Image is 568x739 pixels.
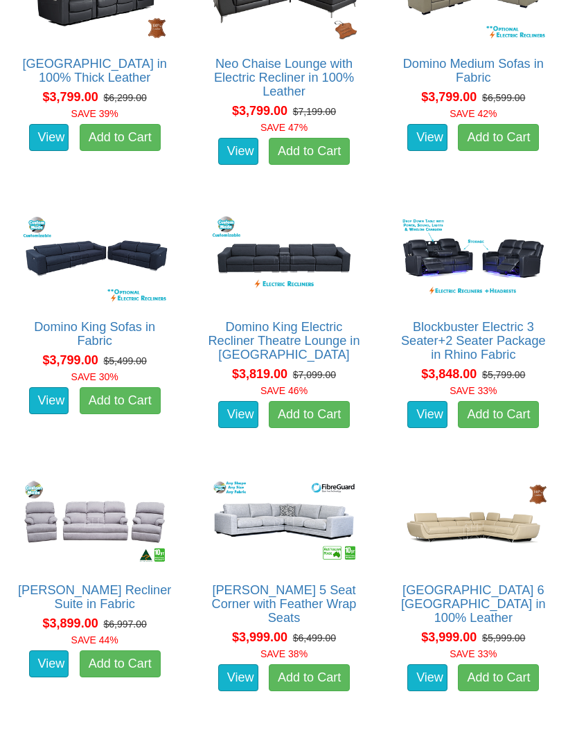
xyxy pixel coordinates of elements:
[43,616,98,630] span: $3,899.00
[18,583,171,611] a: [PERSON_NAME] Recliner Suite in Fabric
[450,648,497,659] font: SAVE 33%
[103,355,146,366] del: $5,499.00
[18,211,171,306] img: Domino King Sofas in Fabric
[260,385,308,396] font: SAVE 46%
[232,630,287,644] span: $3,999.00
[407,401,447,429] a: View
[407,664,447,692] a: View
[401,583,546,625] a: [GEOGRAPHIC_DATA] 6 [GEOGRAPHIC_DATA] in 100% Leather
[421,630,477,644] span: $3,999.00
[214,57,354,98] a: Neo Chaise Lounge with Electric Recliner in 100% Leather
[482,632,525,643] del: $5,999.00
[80,124,161,152] a: Add to Cart
[232,367,287,381] span: $3,819.00
[293,106,336,117] del: $7,199.00
[293,369,336,380] del: $7,099.00
[212,583,357,625] a: [PERSON_NAME] 5 Seat Corner with Feather Wrap Seats
[71,371,118,382] font: SAVE 30%
[29,650,69,678] a: View
[269,138,350,166] a: Add to Cart
[29,124,69,152] a: View
[269,401,350,429] a: Add to Cart
[482,92,525,103] del: $6,599.00
[407,124,447,152] a: View
[421,367,477,381] span: $3,848.00
[232,104,287,118] span: $3,799.00
[29,387,69,415] a: View
[218,664,258,692] a: View
[397,474,550,569] img: Palm Beach 6 Seat Corner Lounge in 100% Leather
[269,664,350,692] a: Add to Cart
[458,664,539,692] a: Add to Cart
[43,353,98,367] span: $3,799.00
[218,138,258,166] a: View
[403,57,544,84] a: Domino Medium Sofas in Fabric
[71,634,118,645] font: SAVE 44%
[71,108,118,119] font: SAVE 39%
[397,211,550,306] img: Blockbuster Electric 3 Seater+2 Seater Package in Rhino Fabric
[293,632,336,643] del: $6,499.00
[80,387,161,415] a: Add to Cart
[458,401,539,429] a: Add to Cart
[458,124,539,152] a: Add to Cart
[207,474,360,569] img: Erika 5 Seat Corner with Feather Wrap Seats
[260,122,308,133] font: SAVE 47%
[22,57,167,84] a: [GEOGRAPHIC_DATA] in 100% Thick Leather
[450,385,497,396] font: SAVE 33%
[450,108,497,119] font: SAVE 42%
[207,211,360,306] img: Domino King Electric Recliner Theatre Lounge in Fabric
[482,369,525,380] del: $5,799.00
[218,401,258,429] a: View
[103,92,146,103] del: $6,299.00
[18,474,171,569] img: Langham Recliner Suite in Fabric
[103,618,146,630] del: $6,997.00
[208,320,360,362] a: Domino King Electric Recliner Theatre Lounge in [GEOGRAPHIC_DATA]
[260,648,308,659] font: SAVE 38%
[43,90,98,104] span: $3,799.00
[80,650,161,678] a: Add to Cart
[34,320,155,348] a: Domino King Sofas in Fabric
[421,90,477,104] span: $3,799.00
[401,320,546,362] a: Blockbuster Electric 3 Seater+2 Seater Package in Rhino Fabric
